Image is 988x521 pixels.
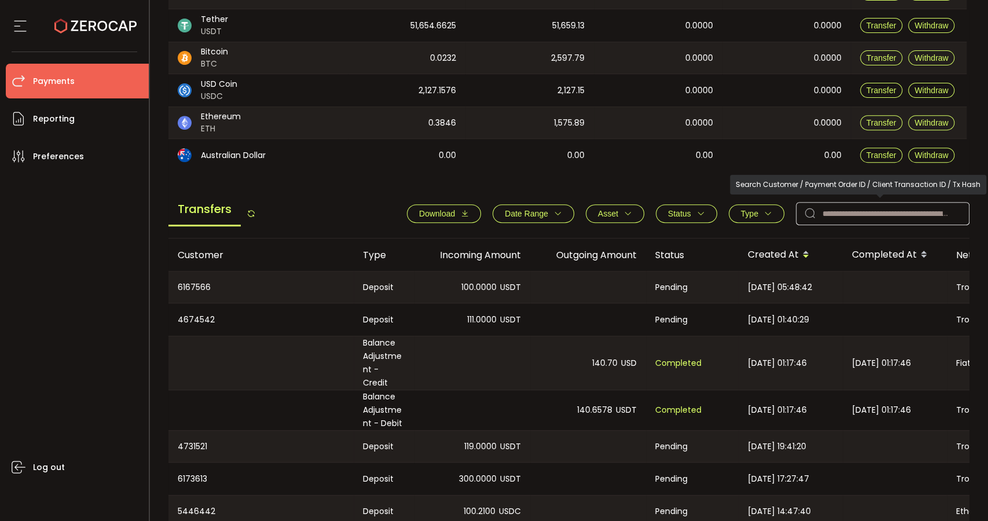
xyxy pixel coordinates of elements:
div: 4674542 [168,303,354,336]
span: Transfer [866,118,897,127]
div: Customer [168,248,354,262]
span: 0.0000 [814,19,842,32]
div: Created At [739,245,843,265]
span: [DATE] 05:48:42 [748,281,812,294]
span: 0.0000 [685,84,713,97]
span: 0.3846 [428,116,456,130]
span: USDC [201,90,237,102]
span: Australian Dollar [201,149,266,162]
span: 0.00 [567,149,585,162]
span: 0.0000 [685,19,713,32]
img: usdc_portfolio.svg [178,83,192,97]
span: Pending [655,281,688,294]
span: 0.0000 [814,84,842,97]
span: Pending [655,440,688,453]
button: Withdraw [908,115,954,130]
span: [DATE] 01:17:46 [852,403,911,417]
span: Completed [655,403,701,417]
span: Log out [33,459,65,476]
span: Withdraw [914,86,948,95]
div: Deposit [354,463,414,495]
span: USDT [500,472,521,486]
span: [DATE] 01:40:29 [748,313,809,326]
span: USD [621,357,637,370]
span: Transfer [866,21,897,30]
span: USDC [499,505,521,518]
span: [DATE] 14:47:40 [748,505,811,518]
img: btc_portfolio.svg [178,51,192,65]
span: Download [419,209,455,218]
button: Withdraw [908,148,954,163]
span: USD Coin [201,78,237,90]
button: Transfer [860,148,903,163]
span: 51,654.6625 [410,19,456,32]
img: usdt_portfolio.svg [178,19,192,32]
span: Withdraw [914,118,948,127]
div: Deposit [354,271,414,303]
div: 6167566 [168,271,354,303]
button: Transfer [860,83,903,98]
div: 4731521 [168,431,354,462]
span: 2,127.1576 [418,84,456,97]
div: Chat Widget [930,465,988,521]
span: USDT [616,403,637,417]
span: Completed [655,357,701,370]
div: Balance Adjustment - Debit [354,390,414,430]
button: Asset [586,204,644,223]
div: Outgoing Amount [530,248,646,262]
span: USDT [500,281,521,294]
span: Transfers [168,193,241,226]
span: Payments [33,73,75,90]
span: [DATE] 01:17:46 [852,357,911,370]
span: 2,597.79 [551,52,585,65]
span: Ethereum [201,111,241,123]
span: 0.0232 [430,52,456,65]
button: Status [656,204,717,223]
span: [DATE] 01:17:46 [748,403,807,417]
img: eth_portfolio.svg [178,116,192,130]
button: Transfer [860,50,903,65]
div: Type [354,248,414,262]
span: Status [668,209,691,218]
span: 0.00 [439,149,456,162]
button: Date Range [493,204,574,223]
span: Withdraw [914,21,948,30]
span: Pending [655,472,688,486]
span: Withdraw [914,151,948,160]
button: Download [407,204,481,223]
span: 0.0000 [685,116,713,130]
span: [DATE] 19:41:20 [748,440,806,453]
span: 0.0000 [814,116,842,130]
div: 6173613 [168,463,354,495]
span: Tether [201,13,228,25]
span: Type [741,209,758,218]
span: 300.0000 [459,472,497,486]
span: 119.0000 [464,440,497,453]
span: 0.0000 [814,52,842,65]
span: Pending [655,313,688,326]
span: [DATE] 01:17:46 [748,357,807,370]
div: Deposit [354,431,414,462]
span: ETH [201,123,241,135]
button: Withdraw [908,50,954,65]
span: 100.2100 [464,505,495,518]
span: [DATE] 17:27:47 [748,472,809,486]
span: USDT [500,313,521,326]
div: Search Customer / Payment Order ID / Client Transaction ID / Tx Hash [730,175,986,195]
span: 111.0000 [467,313,497,326]
div: Incoming Amount [414,248,530,262]
span: USDT [201,25,228,38]
img: aud_portfolio.svg [178,148,192,162]
span: 100.0000 [461,281,497,294]
span: USDT [500,440,521,453]
span: 0.00 [824,149,842,162]
span: Withdraw [914,53,948,63]
span: BTC [201,58,228,70]
span: 140.6578 [577,403,612,417]
button: Transfer [860,115,903,130]
button: Type [729,204,784,223]
span: 51,659.13 [552,19,585,32]
span: 1,575.89 [554,116,585,130]
div: Completed At [843,245,947,265]
span: Reporting [33,111,75,127]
